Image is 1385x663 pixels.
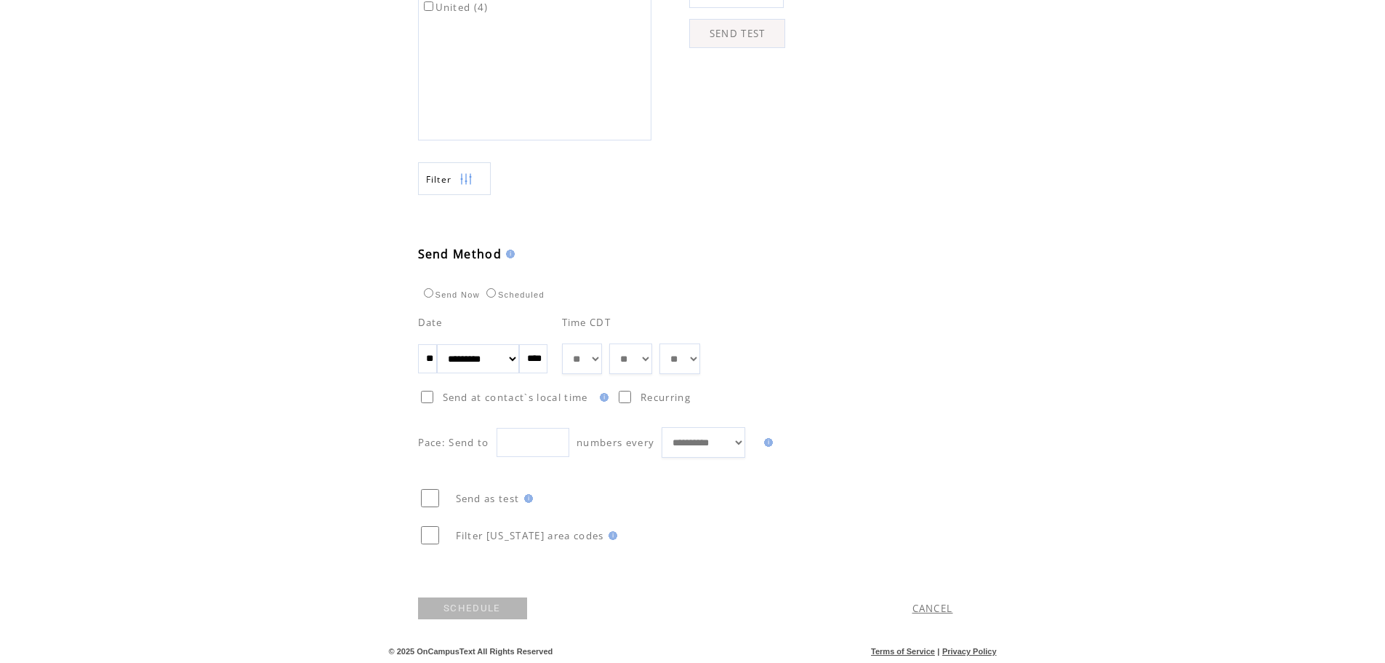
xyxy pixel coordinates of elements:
label: United (4) [421,1,489,14]
label: Scheduled [483,290,545,299]
span: © 2025 OnCampusText All Rights Reserved [389,647,553,656]
span: | [937,647,939,656]
a: Privacy Policy [942,647,997,656]
span: Recurring [641,391,691,404]
span: Send Method [418,246,502,262]
img: filters.png [459,163,473,196]
span: numbers every [577,436,654,449]
a: CANCEL [912,602,953,615]
span: Time CDT [562,316,611,329]
a: Terms of Service [871,647,935,656]
img: help.gif [502,250,515,258]
span: Date [418,316,443,329]
img: help.gif [604,531,617,540]
input: Send Now [424,288,433,298]
span: Send at contact`s local time [443,391,588,404]
a: SCHEDULE [418,598,527,619]
img: help.gif [520,494,533,503]
label: Send Now [420,290,480,299]
a: Filter [418,162,491,195]
img: help.gif [760,438,773,447]
span: Send as test [456,492,520,505]
span: Pace: Send to [418,436,489,449]
input: Scheduled [486,288,496,298]
span: Filter [US_STATE] area codes [456,529,604,542]
img: help.gif [595,393,609,402]
span: Show filters [426,173,452,186]
input: United (4) [424,1,433,11]
a: SEND TEST [689,19,785,48]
